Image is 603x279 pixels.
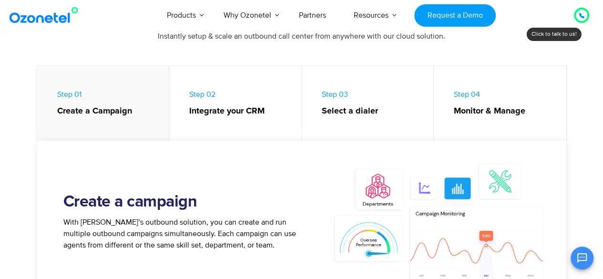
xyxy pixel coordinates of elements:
strong: Monitor & Manage [454,105,557,118]
a: Step 03Select a dialer [302,66,434,145]
strong: Integrate your CRM [189,105,292,118]
span: Step 02 [189,90,292,118]
strong: Create a Campaign [57,105,160,118]
strong: Select a dialer [322,105,424,118]
span: With [PERSON_NAME]’s outbound solution, you can create and run multiple outbound campaigns simult... [63,217,296,250]
a: Step 02Integrate your CRM [169,66,302,145]
span: Instantly setup & scale an outbound call center from anywhere with our cloud solution. [158,31,445,41]
a: Request a Demo [414,4,496,27]
button: Open chat [571,247,593,269]
h2: Create a campaign [63,193,302,212]
span: Step 04 [454,90,557,118]
span: Step 01 [57,90,160,118]
a: Step 04Monitor & Manage [434,66,566,145]
span: Step 03 [322,90,424,118]
a: Step 01Create a Campaign [37,66,170,145]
